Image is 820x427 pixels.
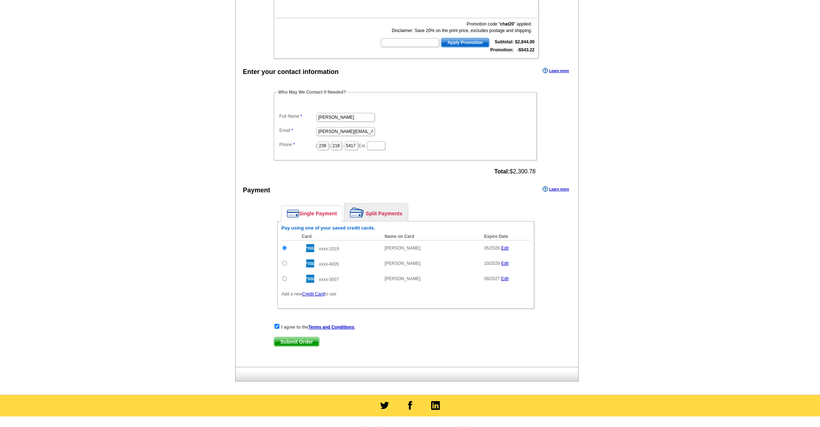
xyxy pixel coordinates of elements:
strong: $2,844.00 [515,39,535,44]
dd: ( ) - Ext. [277,140,533,151]
a: Terms and Conditions [308,325,354,330]
span: xxxx-1019 [319,246,339,251]
a: Edit [501,246,509,251]
span: xxxx-4005 [319,262,339,267]
a: Learn more [543,68,569,74]
th: Card [298,233,381,240]
div: Enter your contact information [243,67,339,77]
span: 09/2027 [484,276,500,281]
img: amex.gif [302,244,314,252]
th: Expire Date [480,233,530,240]
a: Split Payments [344,204,408,221]
iframe: LiveChat chat widget [674,258,820,427]
a: Single Payment [281,206,342,221]
div: Promotion code " " applied. Disclaimer: Save 20% on the print price, excludes postage and shipping. [380,21,532,34]
span: Submit Order [274,337,319,346]
h6: Pay using one of your saved credit cards. [281,225,530,231]
a: Credit Card [302,291,324,297]
legend: Who May We Contact If Needed? [277,89,347,95]
strong: I agree to the . [281,325,355,330]
img: amex.gif [302,259,314,267]
span: [PERSON_NAME] [385,276,421,281]
b: chat20 [500,21,514,27]
img: split-payment.png [350,207,364,218]
span: [PERSON_NAME] [385,246,421,251]
div: Payment [243,185,270,195]
span: $2,300.78 [494,168,536,175]
img: single-payment.png [287,209,299,218]
strong: Promotion: [490,47,514,52]
span: xxxx-3007 [319,277,339,282]
strong: -$543.22 [517,47,535,52]
span: [PERSON_NAME] [385,261,421,266]
strong: Subtotal: [495,39,514,44]
img: amex.gif [302,275,314,283]
a: Learn more [543,186,569,192]
button: Apply Promotion [441,38,489,47]
span: 05/2026 [484,246,500,251]
strong: Total: [494,168,509,175]
label: Email [279,127,316,134]
th: Name on Card [381,233,480,240]
span: 10/2029 [484,261,500,266]
a: Edit [501,276,509,281]
a: Edit [501,261,509,266]
label: Phone [279,141,316,148]
label: Full Name [279,113,316,120]
p: Add a new to use [281,291,530,297]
